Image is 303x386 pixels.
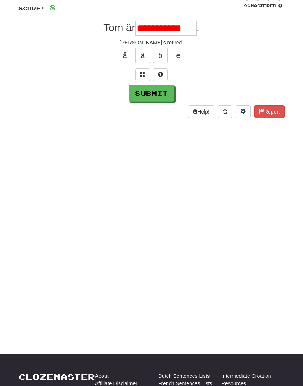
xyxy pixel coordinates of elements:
div: Mastered [242,3,285,9]
button: ä [135,48,150,64]
a: About [95,373,109,380]
span: Score: [18,6,45,12]
span: 8 [50,3,56,12]
button: é [171,48,185,64]
button: ö [153,48,168,64]
span: Tom är [103,22,135,34]
button: Submit [129,85,174,102]
button: Switch sentence to multiple choice alt+p [135,69,150,81]
button: Single letter hint - you only get 1 per sentence and score half the points! alt+h [153,69,168,81]
button: Round history (alt+y) [218,106,232,118]
button: Report [254,106,285,118]
button: å [118,48,132,64]
div: [PERSON_NAME]'s retired. [18,39,285,47]
a: Clozemaster [18,373,95,382]
span: 0 % [244,4,251,9]
button: Help! [188,106,214,118]
span: . [197,22,200,34]
a: Dutch Sentences Lists [158,373,210,380]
